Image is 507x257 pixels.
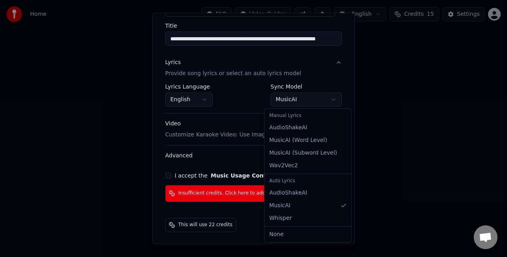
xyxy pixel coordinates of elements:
span: Wav2Vec2 [269,162,298,170]
span: MusicAI ( Word Level ) [269,136,327,144]
span: Whisper [269,214,292,222]
span: AudioShakeAI [269,189,307,197]
span: MusicAI [269,202,291,210]
span: None [269,231,284,238]
span: AudioShakeAI [269,124,307,132]
div: Auto Lyrics [266,176,350,187]
span: MusicAI ( Subword Level ) [269,149,337,157]
div: Manual Lyrics [266,110,350,121]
